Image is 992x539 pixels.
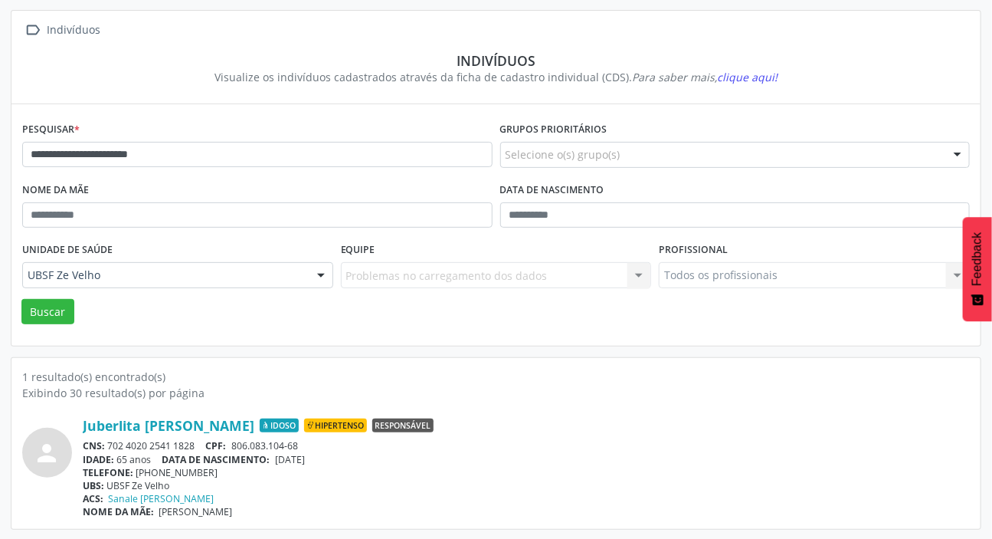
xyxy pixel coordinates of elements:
label: Grupos prioritários [500,118,607,142]
div: Indivíduos [44,19,103,41]
span: [DATE] [275,453,305,466]
span: NOME DA MÃE: [83,505,154,518]
span: TELEFONE: [83,466,133,479]
span: Feedback [971,232,984,286]
button: Buscar [21,299,74,325]
div: 65 anos [83,453,970,466]
i:  [22,19,44,41]
button: Feedback - Mostrar pesquisa [963,217,992,321]
span: ACS: [83,492,103,505]
label: Unidade de saúde [22,238,113,262]
div: Exibindo 30 resultado(s) por página [22,385,970,401]
label: Data de nascimento [500,179,604,202]
a:  Indivíduos [22,19,103,41]
span: Selecione o(s) grupo(s) [506,146,620,163]
a: Sanale [PERSON_NAME] [109,492,214,505]
i: Para saber mais, [632,70,778,84]
span: [PERSON_NAME] [159,505,233,518]
span: UBS: [83,479,104,492]
span: Idoso [260,419,299,432]
span: 806.083.104-68 [231,439,298,452]
div: 702 4020 2541 1828 [83,439,970,452]
div: 1 resultado(s) encontrado(s) [22,369,970,385]
label: Profissional [659,238,728,262]
div: Indivíduos [33,52,959,69]
label: Nome da mãe [22,179,89,202]
i: person [34,439,61,467]
span: CNS: [83,439,105,452]
span: UBSF Ze Velho [28,268,302,283]
span: CPF: [206,439,227,452]
span: IDADE: [83,453,114,466]
label: Pesquisar [22,118,80,142]
span: Responsável [372,419,434,432]
div: UBSF Ze Velho [83,479,970,492]
span: clique aqui! [717,70,778,84]
div: [PHONE_NUMBER] [83,466,970,479]
span: Hipertenso [304,419,367,432]
a: Juberlita [PERSON_NAME] [83,417,254,434]
div: Visualize os indivíduos cadastrados através da ficha de cadastro individual (CDS). [33,69,959,85]
span: DATA DE NASCIMENTO: [162,453,270,466]
label: Equipe [341,238,375,262]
